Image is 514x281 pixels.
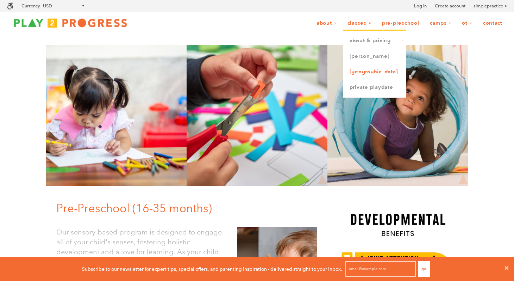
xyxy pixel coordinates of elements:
a: [GEOGRAPHIC_DATA] [343,64,406,80]
a: Private Playdate [343,80,406,95]
a: OT [457,17,477,30]
input: email@example.com [345,261,416,277]
a: simplepractice > [474,2,507,10]
a: Pre-Preschool [377,17,424,30]
img: Play2Progress logo [7,16,134,30]
a: Log in [414,2,427,10]
p: Subscribe to our newsletter for expert tips, special offers, and parenting inspiration - delivere... [82,265,342,273]
h1: Pre-Preschool (16-35 months) [56,200,322,216]
a: Classes [343,17,376,30]
a: [PERSON_NAME] [343,49,406,64]
button: Go [418,261,430,277]
a: About & Pricing [343,33,406,49]
label: Currency [21,3,40,8]
a: About [312,17,341,30]
a: Contact [478,17,507,30]
a: Create account [435,2,465,10]
a: Camps [425,17,456,30]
